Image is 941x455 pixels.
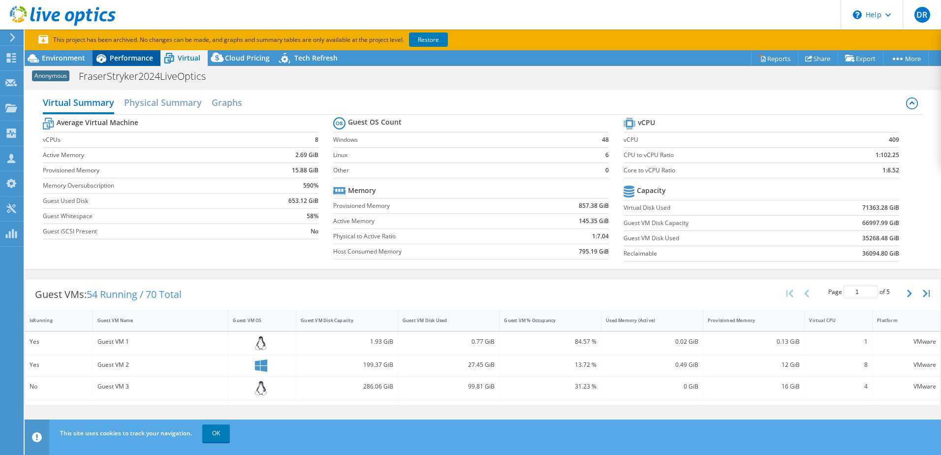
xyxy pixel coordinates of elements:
[602,135,609,145] b: 48
[579,201,609,211] b: 857.38 GiB
[877,381,936,392] div: VMware
[74,71,221,82] h1: FraserStryker2024LiveOptics
[409,32,448,47] a: Restore
[43,135,252,145] label: vCPUs
[637,186,666,195] b: Capacity
[592,231,609,241] b: 1:7.04
[97,359,224,370] div: Guest VM 2
[606,317,687,324] div: Used Memory (Active)
[124,93,202,112] h2: Physical Summary
[862,233,899,243] b: 35268.48 GiB
[30,336,88,347] div: Yes
[877,359,936,370] div: VMware
[504,336,596,347] div: 84.57 %
[43,196,252,206] label: Guest Used Disk
[876,150,899,160] b: 1:102.25
[624,233,804,243] label: Guest VM Disk Used
[311,227,318,236] b: No
[708,317,788,324] div: Provisioned Memory
[914,7,930,23] span: DR
[886,288,890,296] span: 5
[708,381,800,392] div: 16 GiB
[844,286,878,298] input: jump to page
[862,203,899,213] b: 71363.28 GiB
[43,93,114,114] h2: Virtual Summary
[606,359,698,370] div: 0.49 GiB
[605,165,609,175] b: 0
[708,359,800,370] div: 12 GiB
[889,135,899,145] b: 409
[606,336,698,347] div: 0.02 GiB
[333,247,529,257] label: Host Consumed Memory
[403,336,495,347] div: 0.77 GiB
[60,429,192,437] span: This site uses cookies to track your navigation.
[225,53,270,63] span: Cloud Pricing
[233,317,280,324] div: Guest VM OS
[43,227,252,236] label: Guest iSCSI Present
[403,317,483,324] div: Guest VM Disk Used
[301,381,393,392] div: 286.06 GiB
[605,150,609,160] b: 6
[30,359,88,370] div: Yes
[838,51,883,66] a: Export
[624,150,818,160] label: CPU to vCPU Ratio
[624,203,804,213] label: Virtual Disk Used
[97,381,224,392] div: Guest VM 3
[303,181,318,191] b: 590%
[307,211,318,221] b: 58%
[638,118,655,128] b: vCPU
[348,186,376,195] b: Memory
[294,53,338,63] span: Tech Refresh
[43,150,252,160] label: Active Memory
[853,10,862,19] svg: \n
[798,51,838,66] a: Share
[708,336,800,347] div: 0.13 GiB
[882,165,899,175] b: 1:8.52
[504,317,585,324] div: Guest VM % Occupancy
[751,51,798,66] a: Reports
[202,424,230,442] a: OK
[97,317,212,324] div: Guest VM Name
[624,249,804,259] label: Reclaimable
[301,317,381,324] div: Guest VM Disk Capacity
[606,381,698,392] div: 0 GiB
[403,359,495,370] div: 27.45 GiB
[333,165,584,175] label: Other
[877,336,936,347] div: VMware
[624,165,818,175] label: Core to vCPU Ratio
[87,288,182,301] span: 54 Running / 70 Total
[624,135,818,145] label: vCPU
[30,381,88,392] div: No
[862,218,899,228] b: 66997.99 GiB
[43,165,252,175] label: Provisioned Memory
[25,279,191,310] div: Guest VMs:
[403,381,495,392] div: 99.81 GiB
[315,135,318,145] b: 8
[295,150,318,160] b: 2.69 GiB
[57,118,138,128] b: Average Virtual Machine
[579,247,609,257] b: 795.19 GiB
[301,336,393,347] div: 1.93 GiB
[809,336,868,347] div: 1
[97,336,224,347] div: Guest VM 1
[333,231,529,241] label: Physical to Active Ratio
[504,381,596,392] div: 31.23 %
[333,201,529,211] label: Provisioned Memory
[504,359,596,370] div: 13.72 %
[348,117,402,127] b: Guest OS Count
[43,181,252,191] label: Memory Oversubscription
[579,216,609,226] b: 145.35 GiB
[212,93,242,112] h2: Graphs
[333,150,584,160] label: Linux
[42,53,85,63] span: Environment
[30,317,76,324] div: IsRunning
[333,216,529,226] label: Active Memory
[110,53,153,63] span: Performance
[809,359,868,370] div: 8
[38,34,521,45] p: This project has been archived. No changes can be made, and graphs and summary tables are only av...
[333,135,584,145] label: Windows
[809,381,868,392] div: 4
[178,53,200,63] span: Virtual
[32,70,69,81] span: Anonymous
[809,317,856,324] div: Virtual CPU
